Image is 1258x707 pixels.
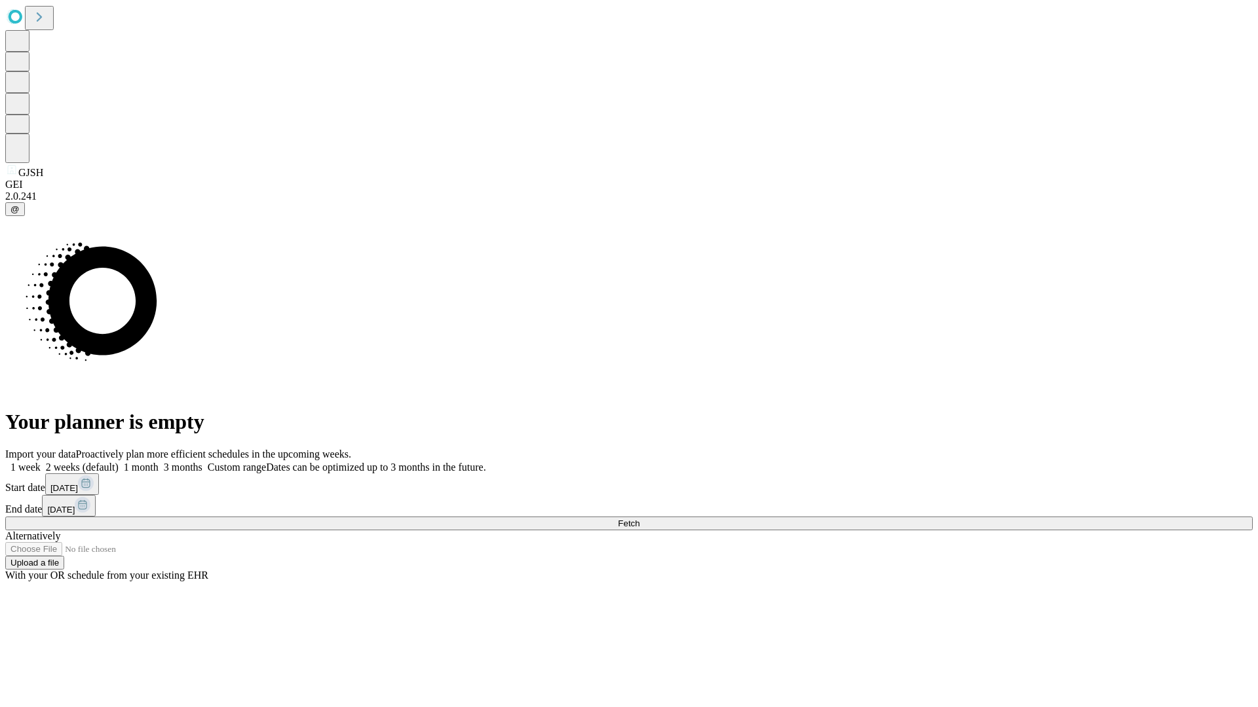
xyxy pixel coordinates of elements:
span: 2 weeks (default) [46,462,119,473]
button: Upload a file [5,556,64,570]
button: @ [5,202,25,216]
span: GJSH [18,167,43,178]
button: [DATE] [42,495,96,517]
span: Fetch [618,518,639,528]
span: [DATE] [50,483,78,493]
button: [DATE] [45,473,99,495]
span: Custom range [208,462,266,473]
span: @ [10,204,20,214]
span: 3 months [164,462,202,473]
span: With your OR schedule from your existing EHR [5,570,208,581]
span: Proactively plan more efficient schedules in the upcoming weeks. [76,448,351,460]
span: [DATE] [47,505,75,515]
div: Start date [5,473,1253,495]
span: 1 week [10,462,41,473]
button: Fetch [5,517,1253,530]
span: Import your data [5,448,76,460]
h1: Your planner is empty [5,410,1253,434]
div: 2.0.241 [5,190,1253,202]
div: End date [5,495,1253,517]
span: Dates can be optimized up to 3 months in the future. [266,462,486,473]
span: 1 month [124,462,159,473]
div: GEI [5,179,1253,190]
span: Alternatively [5,530,60,541]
